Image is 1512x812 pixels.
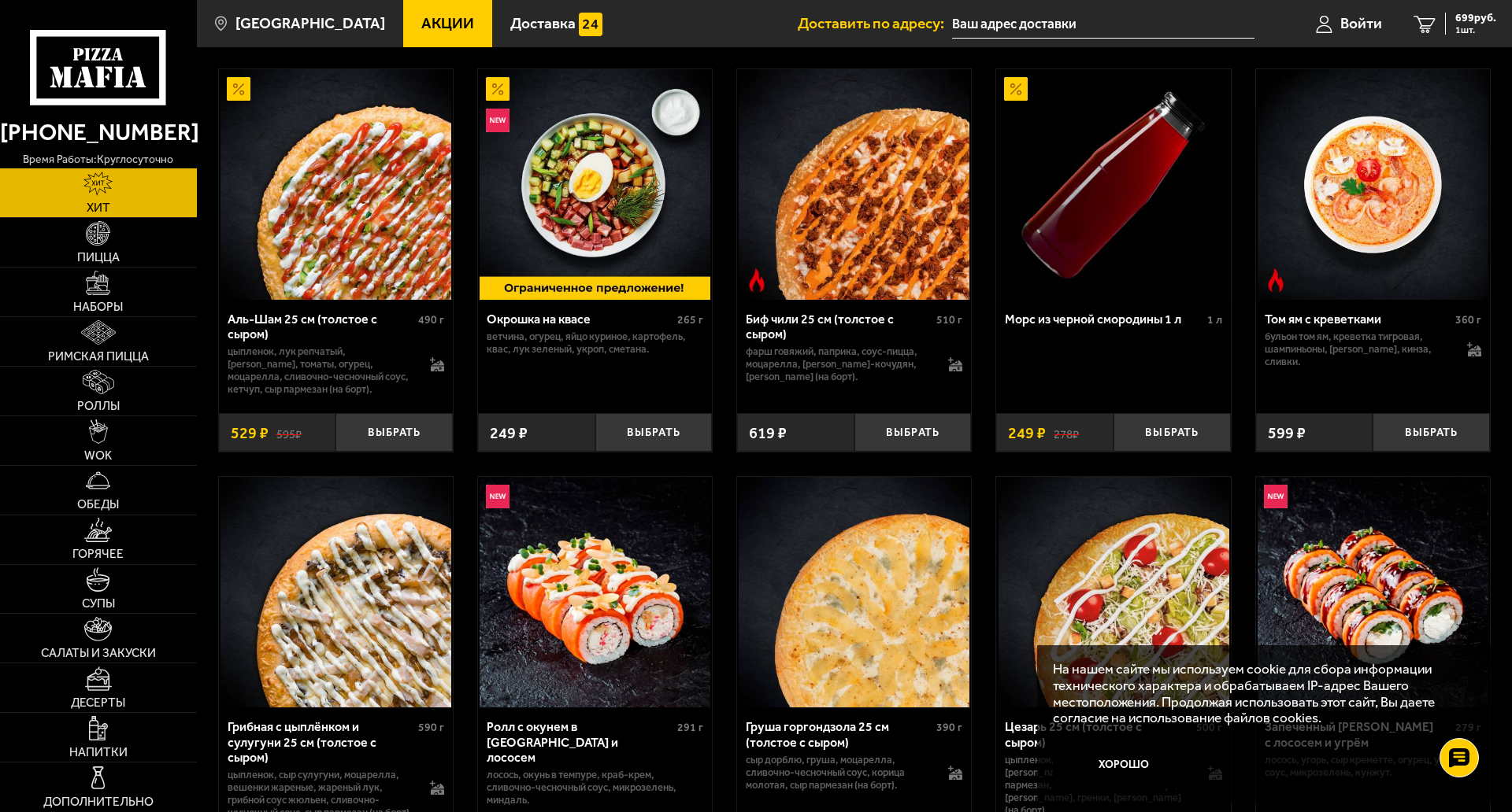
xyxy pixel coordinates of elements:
[798,16,952,31] span: Доставить по адресу:
[677,721,703,734] span: 291 г
[73,301,123,313] span: Наборы
[486,77,510,101] img: Акционный
[487,719,673,765] div: Ролл с окунем в [GEOGRAPHIC_DATA] и лососем
[854,413,972,452] button: Выбрать
[1455,13,1496,24] span: 699 руб.
[1054,425,1079,441] s: 278 ₽
[1258,477,1488,707] img: Запеченный ролл Гурмэ с лососем и угрём
[41,648,156,659] span: Салаты и закуски
[746,754,932,792] p: сыр дорблю, груша, моцарелла, сливочно-чесночный соус, корица молотая, сыр пармезан (на борт).
[1265,330,1451,368] p: бульон том ям, креветка тигровая, шампиньоны, [PERSON_NAME], кинза, сливки.
[996,477,1230,707] a: Цезарь 25 см (толстое с сыром)
[228,312,414,341] div: Аль-Шам 25 см (толстое с сыром)
[69,747,128,758] span: Напитки
[77,400,120,412] span: Роллы
[82,598,115,610] span: Супы
[77,252,120,264] span: Пицца
[1455,313,1481,327] span: 360 г
[235,16,385,31] span: [GEOGRAPHIC_DATA]
[737,69,971,300] a: Острое блюдоБиф чили 25 см (толстое с сыром)
[999,477,1229,707] img: Цезарь 25 см (толстое с сыром)
[1004,77,1028,101] img: Акционный
[510,16,576,31] span: Доставка
[478,69,712,300] a: АкционныйНовинкаОкрошка на квасе
[228,345,414,396] p: цыпленок, лук репчатый, [PERSON_NAME], томаты, огурец, моцарелла, сливочно-чесночный соус, кетчуп...
[228,719,414,765] div: Грибная с цыплёнком и сулугуни 25 см (толстое с сыром)
[1265,312,1451,327] div: Том ям с креветками
[1264,485,1288,508] img: Новинка
[421,16,474,31] span: Акции
[746,719,932,749] div: Груша горгондзола 25 см (толстое с сыром)
[276,425,302,441] s: 595 ₽
[487,769,703,806] p: лосось, окунь в темпуре, краб-крем, сливочно-чесночный соус, микрозелень, миндаль.
[71,697,125,709] span: Десерты
[418,313,444,327] span: 490 г
[999,69,1229,300] img: Морс из черной смородины 1 л
[746,345,932,383] p: фарш говяжий, паприка, соус-пицца, моцарелла, [PERSON_NAME]-кочудян, [PERSON_NAME] (на борт).
[1256,69,1490,300] a: Острое блюдоТом ям с креветками
[1264,268,1288,292] img: Острое блюдо
[48,351,149,363] span: Римская пицца
[77,499,119,511] span: Обеды
[1053,661,1466,726] p: На нашем сайте мы используем cookie для сбора информации технического характера и обрабатываем IP...
[480,477,710,707] img: Ролл с окунем в темпуре и лососем
[480,69,710,300] img: Окрошка на квасе
[1373,413,1490,452] button: Выбрать
[739,477,969,707] img: Груша горгондзола 25 см (толстое с сыром)
[43,796,154,808] span: Дополнительно
[745,268,769,292] img: Острое блюдо
[72,548,124,560] span: Горячее
[487,330,703,356] p: ветчина, огурец, яйцо куриное, картофель, квас, лук зеленый, укроп, сметана.
[1258,69,1488,300] img: Том ям с креветками
[335,413,453,452] button: Выбрать
[227,77,250,101] img: Акционный
[219,69,453,300] a: АкционныйАль-Шам 25 см (толстое с сыром)
[936,721,962,734] span: 390 г
[1008,425,1046,441] span: 249 ₽
[1455,25,1496,35] span: 1 шт.
[677,313,703,327] span: 265 г
[996,69,1230,300] a: АкционныйМорс из черной смородины 1 л
[478,477,712,707] a: НовинкаРолл с окунем в темпуре и лососем
[936,313,962,327] span: 510 г
[1268,425,1306,441] span: 599 ₽
[1340,16,1382,31] span: Войти
[952,9,1254,39] input: Ваш адрес доставки
[1005,312,1203,327] div: Морс из черной смородины 1 л
[486,485,510,508] img: Новинка
[231,425,269,441] span: 529 ₽
[490,425,528,441] span: 249 ₽
[595,413,713,452] button: Выбрать
[739,69,969,300] img: Биф чили 25 см (толстое с сыром)
[418,721,444,734] span: 590 г
[749,425,787,441] span: 619 ₽
[579,13,602,36] img: 15daf4d41897b9f0e9f617042186c801.svg
[220,69,451,300] img: Аль-Шам 25 см (толстое с сыром)
[87,202,110,214] span: Хит
[1005,719,1191,749] div: Цезарь 25 см (толстое с сыром)
[84,450,112,462] span: WOK
[220,477,451,707] img: Грибная с цыплёнком и сулугуни 25 см (толстое с сыром)
[1207,313,1222,327] span: 1 л
[1053,741,1195,788] button: Хорошо
[487,312,673,327] div: Окрошка на квасе
[219,477,453,707] a: Грибная с цыплёнком и сулугуни 25 см (толстое с сыром)
[1114,413,1231,452] button: Выбрать
[486,109,510,132] img: Новинка
[746,312,932,341] div: Биф чили 25 см (толстое с сыром)
[1256,477,1490,707] a: НовинкаЗапеченный ролл Гурмэ с лососем и угрём
[737,477,971,707] a: Груша горгондзола 25 см (толстое с сыром)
